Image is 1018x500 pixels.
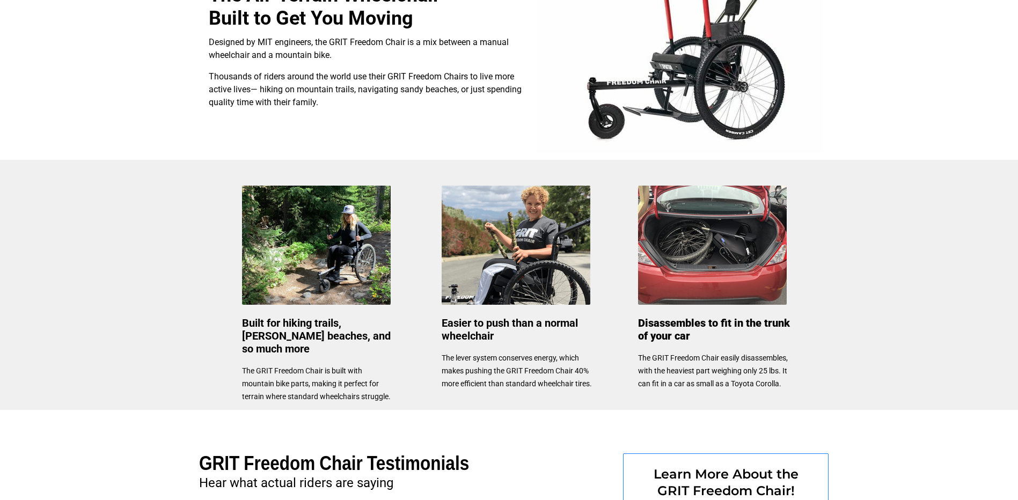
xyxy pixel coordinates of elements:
span: Learn More About the GRIT Freedom Chair! [654,466,799,498]
span: Easier to push than a normal wheelchair [442,317,578,342]
span: Designed by MIT engineers, the GRIT Freedom Chair is a mix between a manual wheelchair and a moun... [209,37,509,60]
span: The GRIT Freedom Chair easily disassembles, with the heaviest part weighing only 25 lbs. It can f... [638,354,788,388]
span: The GRIT Freedom Chair is built with mountain bike parts, making it perfect for terrain where sta... [242,366,391,401]
span: GRIT Freedom Chair Testimonials [199,452,469,474]
span: Thousands of riders around the world use their GRIT Freedom Chairs to live more active lives— hik... [209,71,522,107]
span: Built for hiking trails, [PERSON_NAME] beaches, and so much more [242,317,391,355]
span: Disassembles to fit in the trunk of your car [638,317,790,342]
span: Hear what actual riders are saying [199,475,393,490]
span: The lever system conserves energy, which makes pushing the GRIT Freedom Chair 40% more efficient ... [442,354,592,388]
input: Get more information [38,215,130,236]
